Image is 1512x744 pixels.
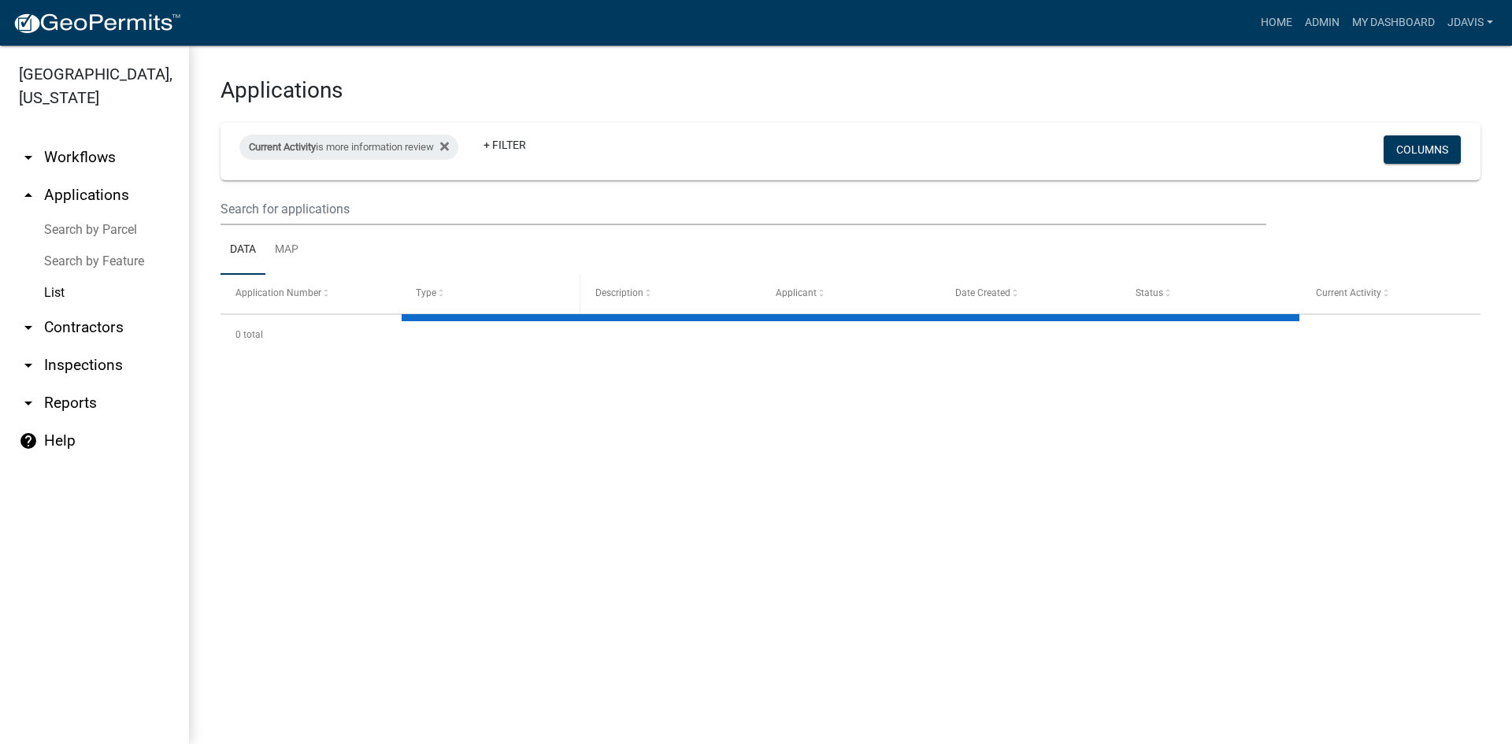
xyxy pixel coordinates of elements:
[761,275,941,313] datatable-header-cell: Applicant
[19,318,38,337] i: arrow_drop_down
[1136,287,1163,298] span: Status
[1121,275,1301,313] datatable-header-cell: Status
[265,225,308,276] a: Map
[19,148,38,167] i: arrow_drop_down
[940,275,1121,313] datatable-header-cell: Date Created
[220,315,1480,354] div: 0 total
[220,193,1266,225] input: Search for applications
[220,275,401,313] datatable-header-cell: Application Number
[595,287,643,298] span: Description
[19,394,38,413] i: arrow_drop_down
[471,131,539,159] a: + Filter
[1299,8,1346,38] a: Admin
[776,287,817,298] span: Applicant
[1384,135,1461,164] button: Columns
[249,141,316,153] span: Current Activity
[19,186,38,205] i: arrow_drop_up
[1441,8,1499,38] a: jdavis
[1254,8,1299,38] a: Home
[580,275,761,313] datatable-header-cell: Description
[220,77,1480,104] h3: Applications
[239,135,458,160] div: is more information review
[220,225,265,276] a: Data
[1316,287,1381,298] span: Current Activity
[416,287,436,298] span: Type
[235,287,321,298] span: Application Number
[19,356,38,375] i: arrow_drop_down
[1300,275,1480,313] datatable-header-cell: Current Activity
[955,287,1010,298] span: Date Created
[1346,8,1441,38] a: My Dashboard
[401,275,581,313] datatable-header-cell: Type
[19,431,38,450] i: help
